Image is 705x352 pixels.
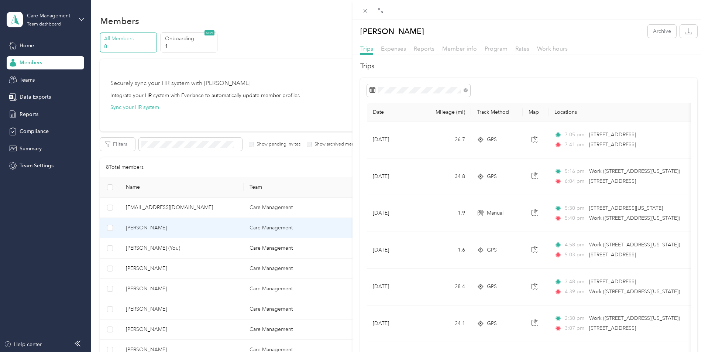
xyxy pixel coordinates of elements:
[485,45,508,52] span: Program
[664,311,705,352] iframe: Everlance-gr Chat Button Frame
[589,278,636,285] span: [STREET_ADDRESS]
[589,288,680,295] span: Work ([STREET_ADDRESS][US_STATE])
[589,141,636,148] span: [STREET_ADDRESS]
[589,168,680,174] span: Work ([STREET_ADDRESS][US_STATE])
[360,45,373,52] span: Trips
[589,325,636,331] span: [STREET_ADDRESS]
[422,122,471,158] td: 26.7
[422,158,471,195] td: 34.8
[565,324,586,332] span: 3:07 pm
[367,305,422,342] td: [DATE]
[487,136,497,144] span: GPS
[422,269,471,305] td: 28.4
[589,215,680,221] span: Work ([STREET_ADDRESS][US_STATE])
[565,131,586,139] span: 7:05 pm
[589,205,663,211] span: [STREET_ADDRESS][US_STATE]
[523,103,548,122] th: Map
[381,45,406,52] span: Expenses
[487,319,497,328] span: GPS
[367,232,422,269] td: [DATE]
[589,315,680,321] span: Work ([STREET_ADDRESS][US_STATE])
[471,103,523,122] th: Track Method
[360,61,697,71] h2: Trips
[565,251,586,259] span: 5:03 pm
[648,25,676,38] button: Archive
[515,45,529,52] span: Rates
[565,141,586,149] span: 7:41 pm
[422,195,471,232] td: 1.9
[414,45,434,52] span: Reports
[367,122,422,158] td: [DATE]
[565,204,586,212] span: 5:30 pm
[367,195,422,232] td: [DATE]
[565,288,586,296] span: 4:39 pm
[565,314,586,322] span: 2:30 pm
[367,269,422,305] td: [DATE]
[565,241,586,249] span: 4:58 pm
[589,252,636,258] span: [STREET_ADDRESS]
[487,209,503,217] span: Manual
[565,278,586,286] span: 3:48 pm
[367,103,422,122] th: Date
[367,158,422,195] td: [DATE]
[537,45,568,52] span: Work hours
[565,167,586,175] span: 5:16 pm
[487,172,497,181] span: GPS
[589,178,636,184] span: [STREET_ADDRESS]
[422,232,471,269] td: 1.6
[487,246,497,254] span: GPS
[442,45,477,52] span: Member info
[589,131,636,138] span: [STREET_ADDRESS]
[565,214,586,222] span: 5:40 pm
[565,177,586,185] span: 6:04 pm
[422,305,471,342] td: 24.1
[360,25,424,38] p: [PERSON_NAME]
[422,103,471,122] th: Mileage (mi)
[589,242,680,248] span: Work ([STREET_ADDRESS][US_STATE])
[487,283,497,291] span: GPS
